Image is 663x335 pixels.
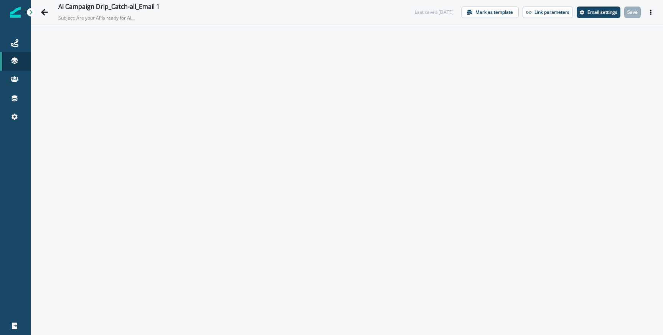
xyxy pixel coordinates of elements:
button: Mark as template [461,7,519,18]
button: Actions [645,7,657,18]
button: Go back [37,5,52,20]
p: Mark as template [475,10,513,15]
button: Save [624,7,641,18]
div: Last saved [DATE] [415,9,454,16]
p: Link parameters [534,10,569,15]
div: AI Campaign Drip_Catch-all_Email 1 [58,3,160,12]
button: Link parameters [523,7,573,18]
p: Save [627,10,638,15]
img: Inflection [10,7,21,18]
p: Email settings [587,10,617,15]
button: Settings [577,7,620,18]
p: Subject: Are your APIs ready for AI agents? [58,12,135,21]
